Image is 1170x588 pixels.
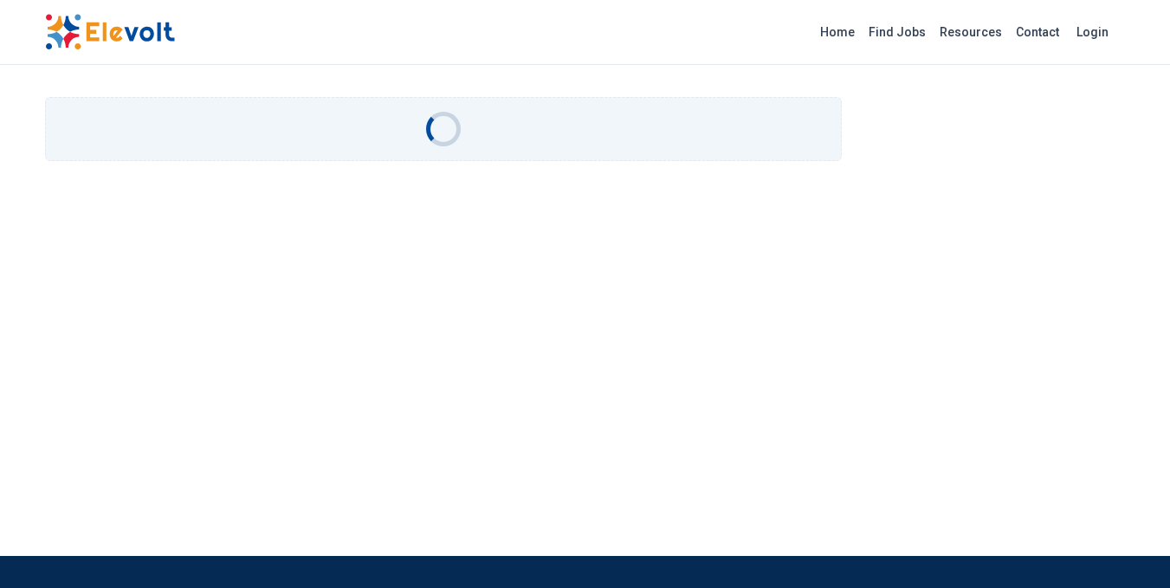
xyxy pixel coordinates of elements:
[420,106,467,152] div: Loading...
[862,18,933,46] a: Find Jobs
[45,14,175,50] img: Elevolt
[933,18,1009,46] a: Resources
[1009,18,1066,46] a: Contact
[1066,15,1119,49] a: Login
[813,18,862,46] a: Home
